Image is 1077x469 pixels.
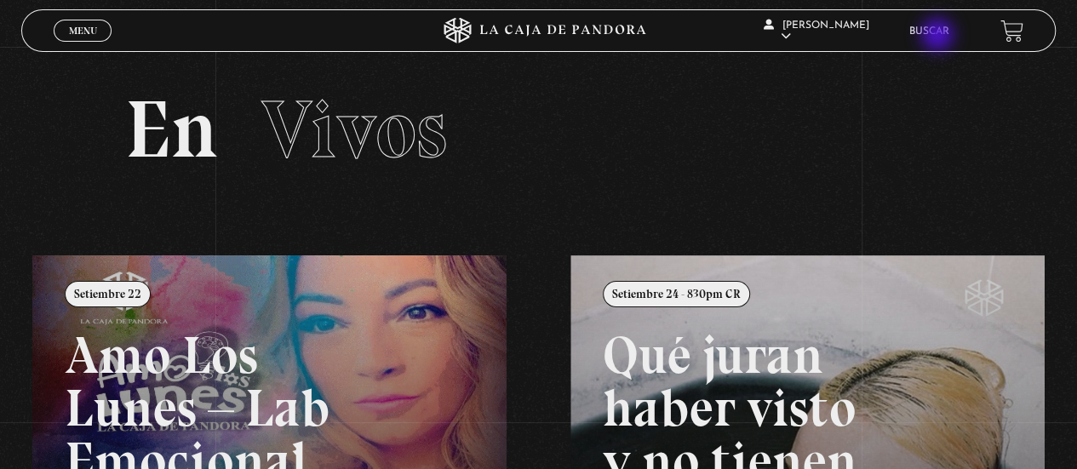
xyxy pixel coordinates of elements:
a: View your shopping cart [1000,20,1023,43]
span: [PERSON_NAME] [764,20,869,42]
span: Menu [69,26,97,36]
span: Cerrar [63,40,103,52]
span: Vivos [261,81,447,178]
a: Buscar [909,26,949,37]
h2: En [125,89,953,170]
